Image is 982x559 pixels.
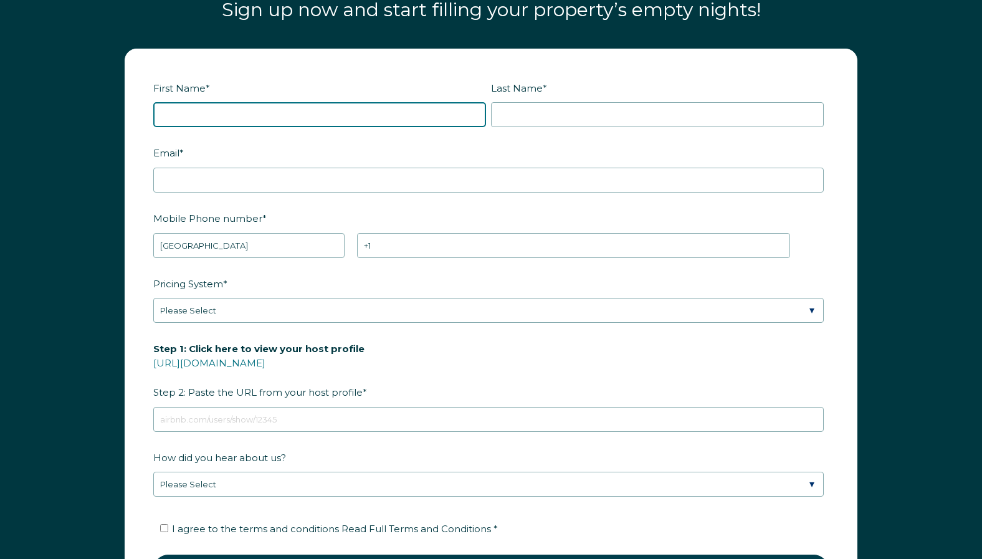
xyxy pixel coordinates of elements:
a: Read Full Terms and Conditions [339,523,493,535]
span: Pricing System [153,274,223,294]
input: I agree to the terms and conditions Read Full Terms and Conditions * [160,524,168,532]
input: airbnb.com/users/show/12345 [153,407,824,432]
span: Last Name [491,79,543,98]
span: Email [153,143,179,163]
span: I agree to the terms and conditions [172,523,498,535]
span: First Name [153,79,206,98]
span: Step 1: Click here to view your host profile [153,339,365,358]
span: Mobile Phone number [153,209,262,228]
span: Read Full Terms and Conditions [341,523,491,535]
a: [URL][DOMAIN_NAME] [153,357,265,369]
span: How did you hear about us? [153,448,286,467]
span: Step 2: Paste the URL from your host profile [153,339,365,402]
